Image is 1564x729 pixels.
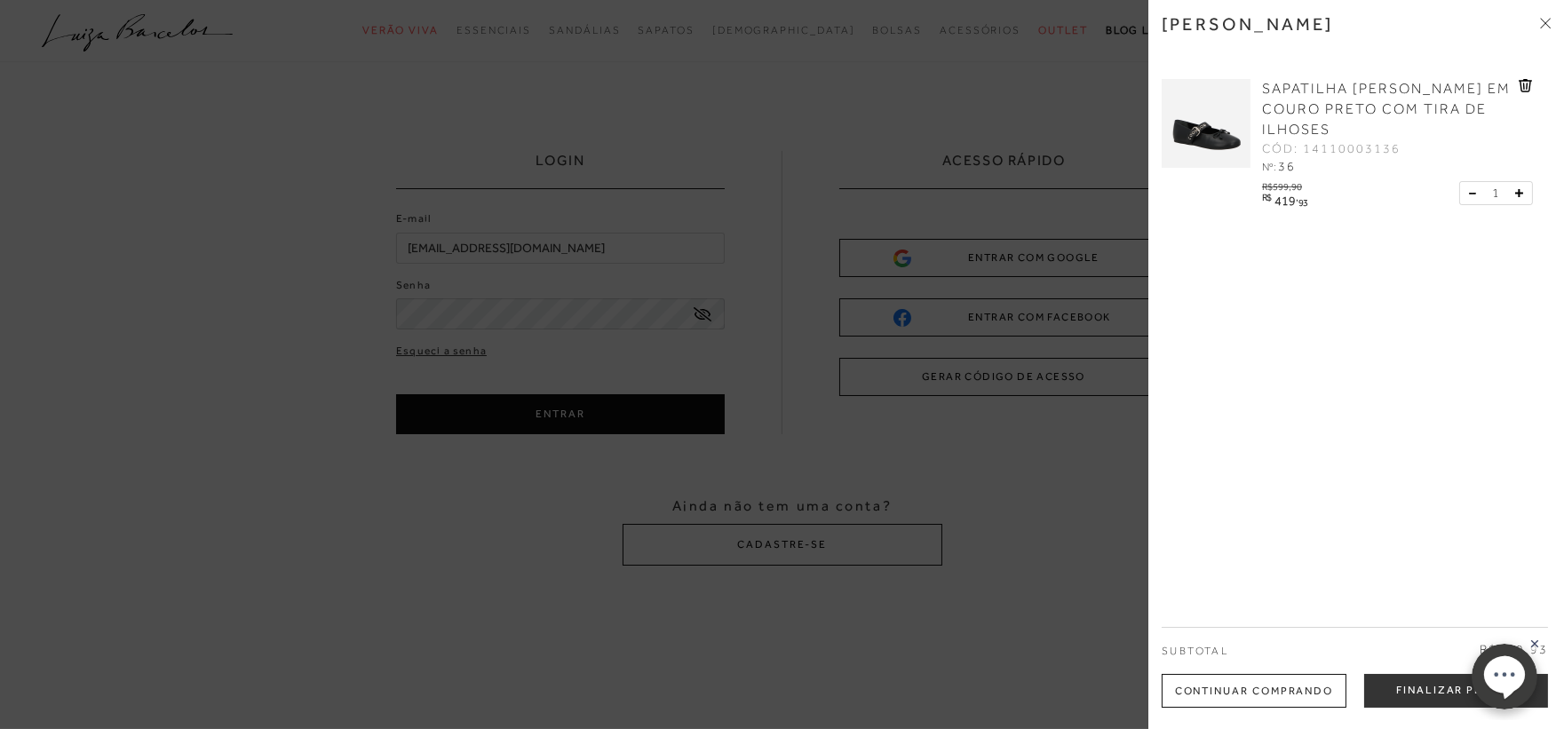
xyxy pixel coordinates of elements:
span: 93 [1298,197,1308,208]
a: SAPATILHA [PERSON_NAME] EM COURO PRETO COM TIRA DE ILHOSES [1262,79,1514,140]
div: R$599,90 [1262,177,1311,192]
span: 1 [1492,184,1499,202]
span: SAPATILHA [PERSON_NAME] EM COURO PRETO COM TIRA DE ILHOSES [1262,81,1511,138]
span: CÓD: 14110003136 [1262,140,1401,158]
i: , [1296,193,1308,202]
h3: [PERSON_NAME] [1162,13,1334,35]
span: 419 [1274,194,1296,208]
img: SAPATILHA MARY JANE EM COURO PRETO COM TIRA DE ILHOSES [1162,79,1250,168]
button: Finalizar Pedido [1364,674,1548,708]
i: R$ [1262,193,1272,202]
span: Subtotal [1162,645,1228,657]
div: Continuar Comprando [1162,674,1346,708]
span: Nº: [1262,161,1276,173]
span: 36 [1278,159,1296,173]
